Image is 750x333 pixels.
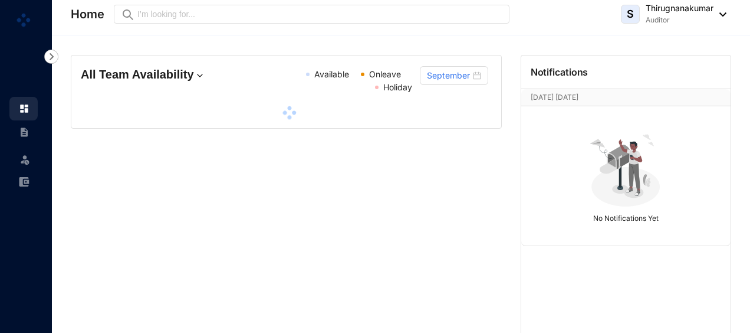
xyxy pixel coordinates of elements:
[383,82,412,92] span: Holiday
[521,89,731,106] div: [DATE] [DATE][DATE]
[427,69,471,82] input: Select month
[531,92,698,103] p: [DATE] [DATE]
[19,127,29,138] img: contract-unselected.99e2b2107c0a7dd48938.svg
[646,14,713,26] p: Auditor
[71,6,104,22] p: Home
[525,209,727,224] p: No Notifications Yet
[9,170,38,194] li: Expenses
[44,50,58,64] img: nav-icon-right.af6afadce00d159da59955279c43614e.svg
[19,154,31,165] img: leave-unselected.2934df6273408c3f84d9.svg
[9,120,38,144] li: Contracts
[194,70,206,81] img: dropdown.780994ddfa97fca24b89f58b1de131fa.svg
[81,66,217,83] h4: All Team Availability
[19,103,29,114] img: home.c6720e0a13eba0172344.svg
[314,69,349,79] span: Available
[627,9,634,19] span: S
[713,12,726,17] img: dropdown-black.8e83cc76930a90b1a4fdb6d089b7bf3a.svg
[19,177,29,187] img: expense-unselected.2edcf0507c847f3e9e96.svg
[9,97,38,120] li: Home
[137,8,502,21] input: I’m looking for...
[369,69,401,79] span: Onleave
[531,65,588,79] p: Notifications
[585,128,666,209] img: no-notification-yet.99f61bb71409b19b567a5111f7a484a1.svg
[646,2,713,14] p: Thirugnanakumar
